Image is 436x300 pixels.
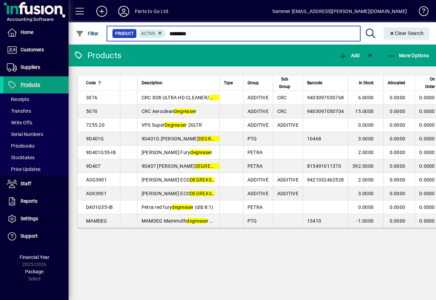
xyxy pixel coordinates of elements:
span: Transfers [7,108,31,114]
span: 9D401G55-IB [86,150,116,155]
a: Home [3,24,69,41]
span: 0.0000 [390,109,405,114]
span: 392.0000 [352,163,374,169]
span: ASG3901 [86,177,107,183]
button: Filter [74,27,100,40]
span: 2.0000 [358,150,374,155]
span: ADDITIVE [277,191,299,196]
em: degrease [190,150,210,155]
span: 9403097030768 [307,95,344,100]
span: -1.0000 [356,218,374,224]
span: 6.0000 [358,95,374,100]
span: 0.0000 [390,163,405,169]
span: 0.0000 [419,191,435,196]
span: 9421032462528 [307,177,344,183]
span: Staff [21,181,31,186]
span: Settings [21,216,38,221]
span: 0.0000 [419,95,435,100]
span: 3.0000 [358,136,374,141]
div: Group [247,79,269,87]
span: ASK3901 [86,191,107,196]
a: Suppliers [3,59,69,76]
span: Add [339,53,360,58]
div: Description [142,79,215,87]
div: Code [86,79,116,87]
a: Support [3,228,69,245]
span: Barcode [307,79,322,87]
span: 7255.20 [86,122,105,128]
span: ADDITIVE [247,122,269,128]
span: 10468 [307,136,321,141]
a: Serial Numbers [3,128,69,140]
span: 3076 [86,95,97,100]
em: DEGREASE [190,191,214,196]
span: Reports [21,198,37,204]
a: Write Offs [3,117,69,128]
div: Type [224,79,239,87]
span: Financial Year [20,254,49,260]
span: [PERSON_NAME] ECO R 5L [142,177,224,183]
span: PETRA [247,150,263,155]
span: Type [224,79,233,87]
em: DEGREASE [198,136,223,141]
div: Barcode [307,79,344,87]
span: ADDITIVE [247,95,269,100]
span: PTG [247,218,257,224]
em: degrease [172,204,192,210]
span: PETRA [247,163,263,169]
span: 0.0000 [390,191,405,196]
span: Product [115,30,134,37]
span: CRC XD8 ULTRA HD CLEANER/ 500ml [142,95,248,100]
span: Sub Group [277,75,292,90]
span: 9D407 [86,163,100,169]
span: Code [86,79,96,87]
span: MAMDEG [86,218,107,224]
mat-chip: Activation Status: Active [138,29,166,38]
span: PTG [247,136,257,141]
em: Degrease [165,122,185,128]
span: ADDITIVE [247,191,269,196]
span: Home [21,29,33,35]
a: Staff [3,175,69,192]
span: 0.0000 [419,136,435,141]
button: Add [337,49,361,62]
a: Price Updates [3,163,69,175]
span: CRC [277,109,287,114]
span: Products [21,82,40,87]
span: Description [142,79,162,87]
div: Sub Group [277,75,299,90]
span: Receipts [7,97,29,102]
span: 0.0000 [358,122,374,128]
span: Filter [76,31,99,36]
button: Clear [384,27,429,40]
span: 0.0000 [358,204,374,210]
span: Price Updates [7,166,40,172]
span: Package [25,269,44,274]
button: More Options [386,49,431,62]
span: ADDITIVE [247,109,269,114]
span: Support [21,233,38,239]
span: 5070 [86,109,97,114]
span: 2.0000 [358,177,374,183]
span: Clear Search [389,30,424,36]
span: 13410 [307,218,321,224]
div: Parts to Go Ltd. [135,6,170,17]
button: Add [91,5,113,17]
span: 0.0000 [390,177,405,183]
span: Group [247,79,259,87]
span: Allocated [388,79,405,87]
span: Stocktakes [7,155,35,160]
span: 0.0000 [419,218,435,224]
span: 0.0000 [419,122,435,128]
span: MAMDEG Mammoth r 20L [142,218,218,224]
span: CRC Aeroclean r [142,109,197,114]
span: 0.0000 [419,163,435,169]
span: ADDITIVE [277,122,299,128]
a: Receipts [3,93,69,105]
span: 0.0000 [419,177,435,183]
div: Allocated [388,79,411,87]
span: Pricebooks [7,143,35,149]
a: Knowledge Base [414,1,427,24]
a: Customers [3,41,69,59]
span: 0.0000 [390,204,405,210]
